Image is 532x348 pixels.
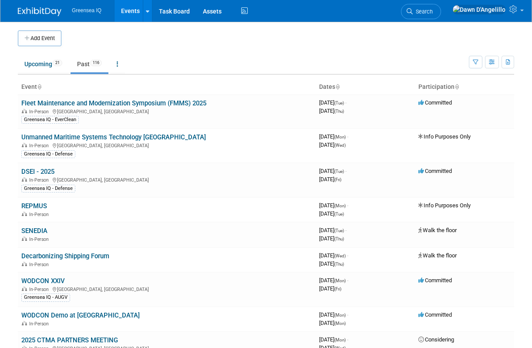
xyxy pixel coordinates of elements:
a: Past116 [71,56,108,72]
span: - [345,99,347,106]
span: [DATE] [319,142,346,148]
img: In-Person Event [22,262,27,266]
div: [GEOGRAPHIC_DATA], [GEOGRAPHIC_DATA] [21,142,312,149]
span: Walk the floor [418,227,457,233]
span: Info Purposes Only [418,202,471,209]
span: [DATE] [319,227,347,233]
span: - [347,311,348,318]
span: In-Person [29,109,51,115]
span: In-Person [29,177,51,183]
img: In-Person Event [22,109,27,113]
span: [DATE] [319,235,344,242]
span: [DATE] [319,320,346,326]
span: In-Person [29,287,51,292]
span: [DATE] [319,202,348,209]
span: In-Person [29,237,51,242]
a: Unmanned Maritime Systems Technology [GEOGRAPHIC_DATA] [21,133,206,141]
button: Add Event [18,30,61,46]
div: [GEOGRAPHIC_DATA], [GEOGRAPHIC_DATA] [21,108,312,115]
span: Committed [418,99,452,106]
div: [GEOGRAPHIC_DATA], [GEOGRAPHIC_DATA] [21,285,312,292]
span: [DATE] [319,311,348,318]
span: (Mon) [334,135,346,139]
span: (Thu) [334,237,344,241]
span: (Tue) [334,228,344,233]
img: In-Person Event [22,287,27,291]
a: Sort by Start Date [335,83,340,90]
div: Greensea IQ - EverClean [21,116,79,124]
span: Committed [418,168,452,174]
span: (Thu) [334,262,344,267]
img: In-Person Event [22,237,27,241]
a: SENEDIA [21,227,47,235]
a: Upcoming21 [18,56,69,72]
span: (Tue) [334,169,344,174]
img: In-Person Event [22,177,27,182]
img: ExhibitDay [18,7,61,16]
span: (Wed) [334,143,346,148]
a: DSEI - 2025 [21,168,54,176]
span: - [347,336,348,343]
div: Greensea IQ - Defense [21,185,75,193]
span: (Mon) [334,338,346,342]
span: (Tue) [334,212,344,216]
span: [DATE] [319,133,348,140]
span: - [347,277,348,284]
a: WODCON XXIV [21,277,65,285]
span: 21 [53,60,62,66]
span: In-Person [29,262,51,267]
span: Walk the floor [418,252,457,259]
img: In-Person Event [22,143,27,147]
a: Search [401,4,441,19]
span: - [345,168,347,174]
div: [GEOGRAPHIC_DATA], [GEOGRAPHIC_DATA] [21,176,312,183]
span: - [347,252,348,259]
span: [DATE] [319,99,347,106]
span: - [347,202,348,209]
span: Search [413,8,433,15]
th: Participation [415,80,514,95]
span: (Mon) [334,321,346,326]
a: Decarbonizing Shipping Forum [21,252,109,260]
span: [DATE] [319,168,347,174]
th: Event [18,80,316,95]
div: Greensea IQ - AUGV [21,294,70,301]
a: WODCON Demo at [GEOGRAPHIC_DATA] [21,311,140,319]
span: In-Person [29,212,51,217]
span: - [347,133,348,140]
span: (Tue) [334,101,344,105]
a: 2025 CTMA PARTNERS MEETING [21,336,118,344]
span: (Mon) [334,203,346,208]
th: Dates [316,80,415,95]
img: In-Person Event [22,321,27,325]
span: [DATE] [319,260,344,267]
span: In-Person [29,321,51,327]
span: (Mon) [334,278,346,283]
span: [DATE] [319,252,348,259]
span: (Fri) [334,287,341,291]
span: Committed [418,311,452,318]
a: REPMUS [21,202,47,210]
span: (Wed) [334,253,346,258]
span: [DATE] [319,277,348,284]
span: - [345,227,347,233]
span: 116 [90,60,102,66]
a: Sort by Event Name [37,83,41,90]
span: [DATE] [319,336,348,343]
span: Committed [418,277,452,284]
span: Greensea IQ [72,7,101,14]
span: [DATE] [319,176,341,182]
div: Greensea IQ - Defense [21,150,75,158]
span: (Mon) [334,313,346,318]
span: Considering [418,336,454,343]
span: [DATE] [319,210,344,217]
img: Dawn D'Angelillo [452,5,506,14]
a: Sort by Participation Type [455,83,459,90]
span: Info Purposes Only [418,133,471,140]
a: Fleet Maintenance and Modernization Symposium (FMMS) 2025 [21,99,206,107]
span: [DATE] [319,285,341,292]
span: [DATE] [319,108,344,114]
img: In-Person Event [22,212,27,216]
span: (Thu) [334,109,344,114]
span: (Fri) [334,177,341,182]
